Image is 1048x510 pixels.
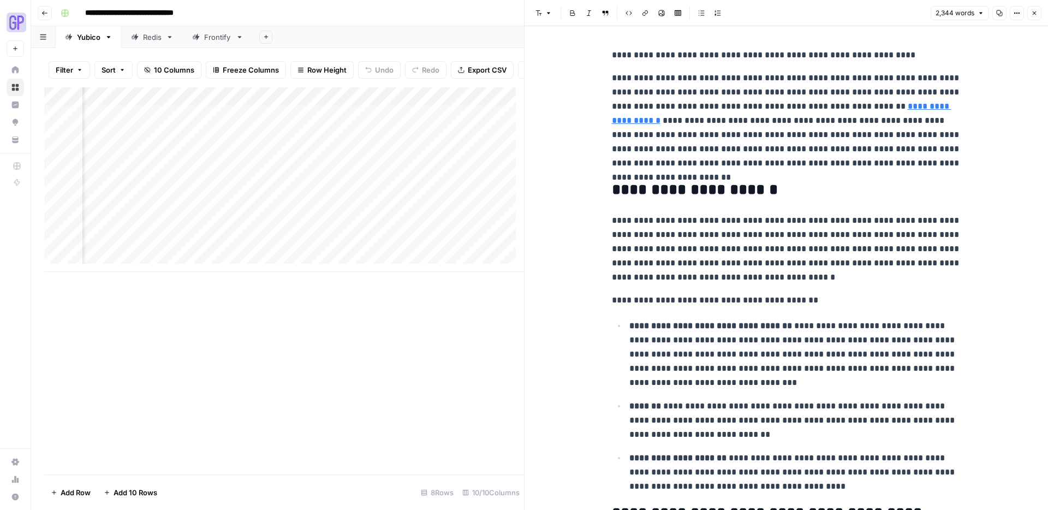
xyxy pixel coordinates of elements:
[7,131,24,149] a: Your Data
[206,61,286,79] button: Freeze Columns
[458,484,524,501] div: 10/10 Columns
[114,487,157,498] span: Add 10 Rows
[7,61,24,79] a: Home
[931,6,989,20] button: 2,344 words
[358,61,401,79] button: Undo
[7,114,24,131] a: Opportunities
[405,61,446,79] button: Redo
[94,61,133,79] button: Sort
[154,64,194,75] span: 10 Columns
[102,64,116,75] span: Sort
[422,64,439,75] span: Redo
[183,26,253,48] a: Frontify
[375,64,394,75] span: Undo
[223,64,279,75] span: Freeze Columns
[307,64,347,75] span: Row Height
[7,9,24,36] button: Workspace: Growth Plays
[7,79,24,96] a: Browse
[7,471,24,488] a: Usage
[416,484,458,501] div: 8 Rows
[451,61,514,79] button: Export CSV
[49,61,90,79] button: Filter
[7,96,24,114] a: Insights
[122,26,183,48] a: Redis
[56,26,122,48] a: Yubico
[143,32,162,43] div: Redis
[61,487,91,498] span: Add Row
[56,64,73,75] span: Filter
[936,8,974,18] span: 2,344 words
[7,488,24,506] button: Help + Support
[77,32,100,43] div: Yubico
[468,64,507,75] span: Export CSV
[44,484,97,501] button: Add Row
[97,484,164,501] button: Add 10 Rows
[204,32,231,43] div: Frontify
[290,61,354,79] button: Row Height
[7,453,24,471] a: Settings
[137,61,201,79] button: 10 Columns
[7,13,26,32] img: Growth Plays Logo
